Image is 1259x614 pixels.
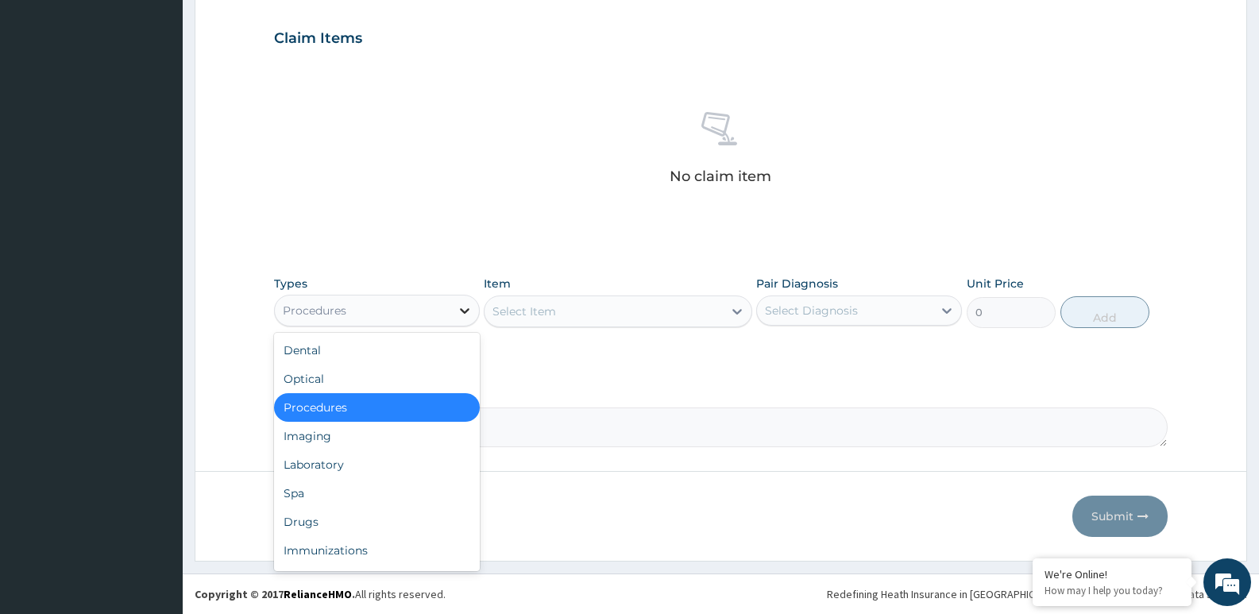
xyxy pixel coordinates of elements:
div: Laboratory [274,450,480,479]
div: Others [274,565,480,593]
label: Pair Diagnosis [756,276,838,292]
label: Comment [274,385,1168,399]
div: Spa [274,479,480,508]
div: Chat with us now [83,89,267,110]
div: Immunizations [274,536,480,565]
strong: Copyright © 2017 . [195,587,355,601]
div: Minimize live chat window [261,8,299,46]
div: Select Diagnosis [765,303,858,319]
div: Dental [274,336,480,365]
textarea: Type your message and hit 'Enter' [8,434,303,489]
span: We're online! [92,200,219,361]
label: Item [484,276,511,292]
button: Add [1060,296,1149,328]
div: We're Online! [1045,567,1180,581]
div: Optical [274,365,480,393]
div: Redefining Heath Insurance in [GEOGRAPHIC_DATA] using Telemedicine and Data Science! [827,586,1247,602]
div: Procedures [274,393,480,422]
label: Unit Price [967,276,1024,292]
div: Procedures [283,303,346,319]
button: Submit [1072,496,1168,537]
div: Drugs [274,508,480,536]
div: Imaging [274,422,480,450]
label: Types [274,277,307,291]
h3: Claim Items [274,30,362,48]
img: d_794563401_company_1708531726252_794563401 [29,79,64,119]
footer: All rights reserved. [183,573,1259,614]
a: RelianceHMO [284,587,352,601]
p: How may I help you today? [1045,584,1180,597]
p: No claim item [670,168,771,184]
div: Select Item [492,303,556,319]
